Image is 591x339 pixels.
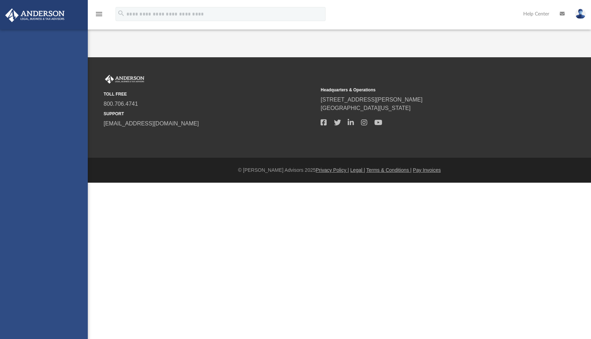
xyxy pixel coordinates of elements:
[104,75,146,84] img: Anderson Advisors Platinum Portal
[321,97,422,103] a: [STREET_ADDRESS][PERSON_NAME]
[104,111,316,117] small: SUPPORT
[95,10,103,18] i: menu
[366,167,412,173] a: Terms & Conditions |
[3,8,67,22] img: Anderson Advisors Platinum Portal
[575,9,586,19] img: User Pic
[321,87,533,93] small: Headquarters & Operations
[104,120,199,126] a: [EMAIL_ADDRESS][DOMAIN_NAME]
[413,167,441,173] a: Pay Invoices
[321,105,411,111] a: [GEOGRAPHIC_DATA][US_STATE]
[95,13,103,18] a: menu
[350,167,365,173] a: Legal |
[88,167,591,174] div: © [PERSON_NAME] Advisors 2025
[117,9,125,17] i: search
[316,167,349,173] a: Privacy Policy |
[104,91,316,97] small: TOLL FREE
[104,101,138,107] a: 800.706.4741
